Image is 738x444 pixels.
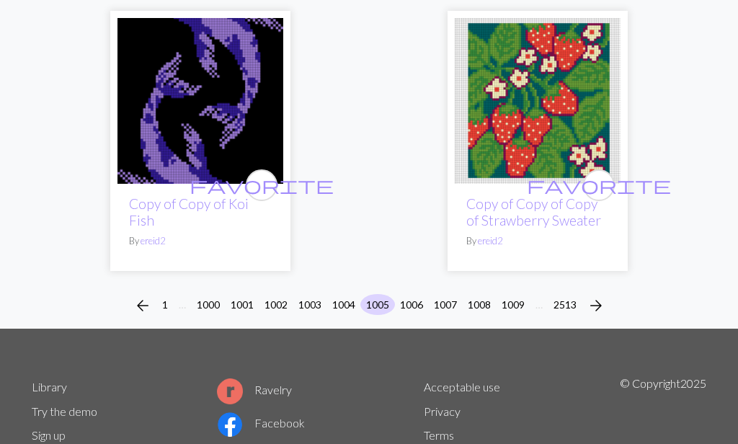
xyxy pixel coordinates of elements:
i: Previous [134,297,151,314]
button: favourite [583,169,615,201]
button: 1 [156,294,174,315]
nav: Page navigation [128,294,610,317]
i: favourite [527,171,671,200]
p: By [466,234,609,248]
button: 1007 [428,294,463,315]
button: 1008 [462,294,497,315]
button: 1002 [259,294,293,315]
button: favourite [246,169,277,201]
span: arrow_back [134,296,151,316]
button: 1003 [293,294,327,315]
a: Koi Fish [117,92,283,106]
i: Next [587,297,605,314]
a: Sign up [32,428,66,442]
button: 1000 [191,294,226,315]
button: 2513 [548,294,582,315]
a: Ravelry [217,383,292,396]
span: favorite [527,174,671,196]
button: 1004 [326,294,361,315]
img: Strawberry Sweater [455,18,621,184]
a: Acceptable use [424,380,500,394]
button: Previous [128,294,157,317]
a: ereid2 [478,235,502,247]
a: Facebook [217,416,305,430]
span: favorite [190,174,334,196]
button: 1001 [225,294,259,315]
a: ereid2 [141,235,165,247]
span: arrow_forward [587,296,605,316]
a: Try the demo [32,404,97,418]
p: By [129,234,272,248]
a: Strawberry Sweater [455,92,621,106]
button: Next [582,294,610,317]
img: Ravelry logo [217,378,243,404]
a: Privacy [424,404,461,418]
a: Copy of Copy of Koi Fish [129,195,249,228]
a: Copy of Copy of Copy of Strawberry Sweater [466,195,601,228]
button: 1009 [496,294,530,315]
a: Library [32,380,67,394]
img: Koi Fish [117,18,283,184]
button: 1005 [360,294,395,315]
img: Facebook logo [217,412,243,438]
i: favourite [190,171,334,200]
button: 1006 [394,294,429,315]
a: Terms [424,428,454,442]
